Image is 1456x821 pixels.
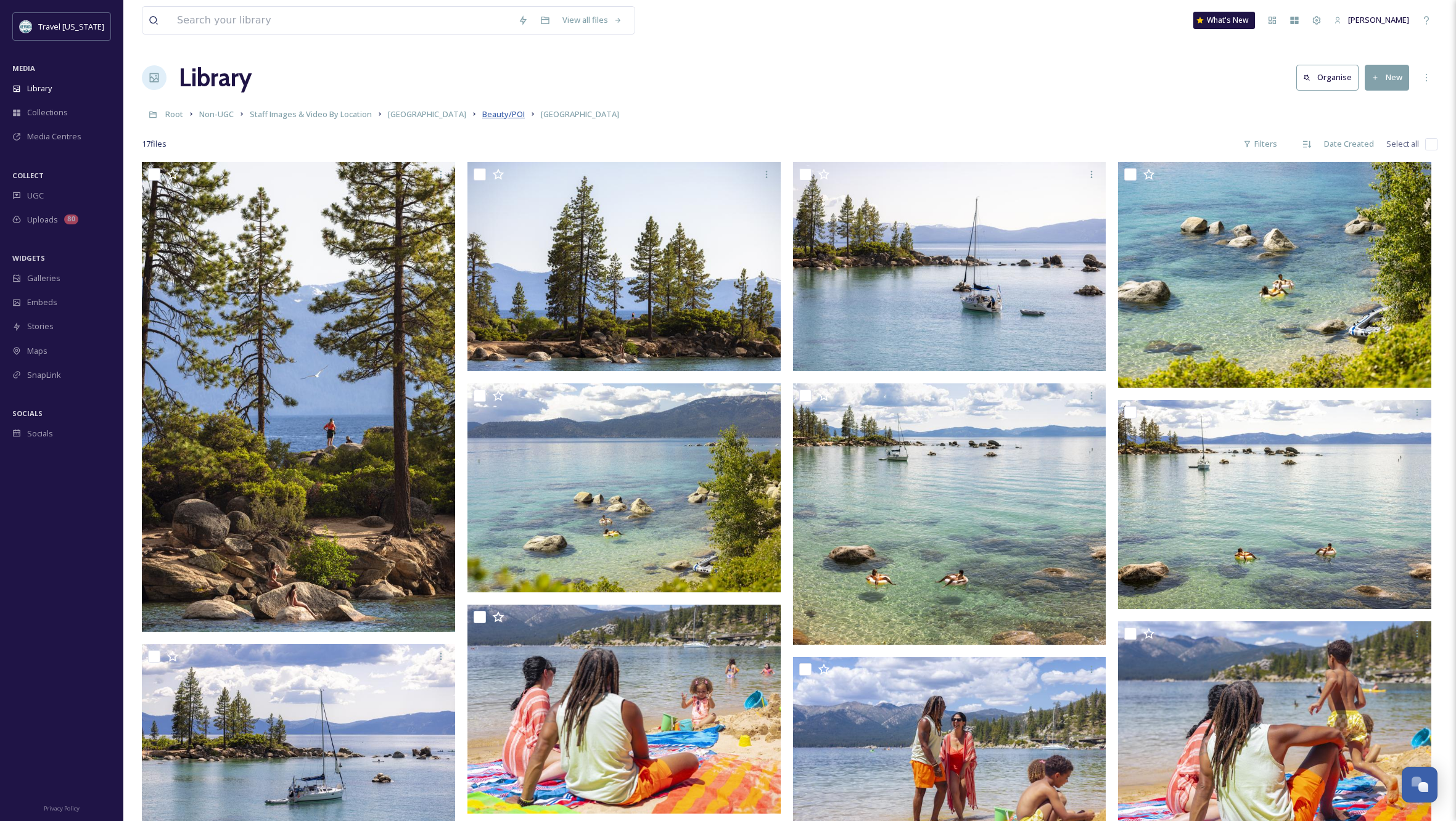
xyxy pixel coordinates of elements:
span: Travel [US_STATE] [38,21,104,32]
span: SOCIALS [12,409,43,418]
span: SnapLink [27,369,61,381]
a: Staff Images & Video By Location [250,107,372,121]
span: [PERSON_NAME] [1348,14,1409,25]
a: [GEOGRAPHIC_DATA] [388,107,466,121]
button: Open Chat [1402,767,1437,803]
img: Sand Harbor State Park (2).jpg [793,383,1106,645]
img: Sand Harbor State Park (15).jpg [467,162,781,371]
span: [GEOGRAPHIC_DATA] [388,108,466,120]
a: [GEOGRAPHIC_DATA] [541,107,619,121]
span: Select all [1386,138,1419,150]
a: What's New [1193,12,1255,29]
span: Root [165,108,183,120]
input: Search your library [171,7,512,34]
a: Library [179,59,252,96]
span: Privacy Policy [44,804,80,812]
img: Sand Harbor State Park (5).jpg [467,383,781,592]
a: Root [165,107,183,121]
a: [PERSON_NAME] [1328,8,1415,32]
a: Beauty/POI [482,107,525,121]
div: 80 [64,214,78,224]
img: Sand Harbor State Park (10).jpg [1118,162,1431,388]
span: Beauty/POI [482,108,525,120]
img: Sand Harbor State Park (16).jpg [142,162,455,631]
span: MEDIA [12,63,35,73]
img: Sand Harbor State Park (14).jpg [793,162,1106,371]
img: Sand Harbor State Park (8).jpg [467,605,781,814]
span: COLLECT [12,171,44,180]
span: Stories [27,321,54,332]
span: Staff Images & Video By Location [250,108,372,120]
span: Non-UGC [199,108,234,120]
span: WIDGETS [12,253,45,263]
button: New [1365,65,1409,90]
a: Non-UGC [199,107,234,121]
span: UGC [27,190,44,202]
a: View all files [556,8,628,32]
span: Library [27,83,52,94]
span: 17 file s [142,138,167,150]
span: Socials [27,428,53,439]
span: Collections [27,107,68,118]
span: Uploads [27,214,58,226]
span: [GEOGRAPHIC_DATA] [541,108,619,120]
span: Embeds [27,296,57,308]
span: Media Centres [27,131,81,142]
img: Sand Harbor State Park (7).jpg [1118,400,1431,609]
img: download.jpeg [20,20,32,33]
div: Date Created [1318,132,1380,156]
span: Maps [27,345,47,357]
a: Privacy Policy [44,800,80,815]
button: Organise [1296,65,1359,90]
div: Filters [1237,132,1283,156]
span: Galleries [27,272,60,284]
